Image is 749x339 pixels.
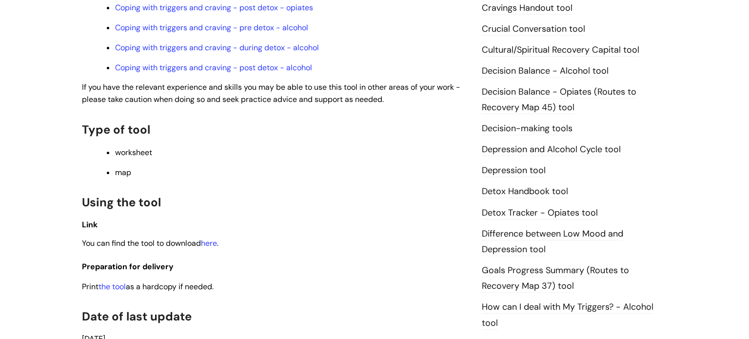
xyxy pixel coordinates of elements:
span: as a hardcopy if needed. [99,281,214,292]
a: How can I deal with My Triggers? - Alcohol tool [482,301,653,329]
a: Decision Balance - Alcohol tool [482,65,609,78]
span: Link [82,219,98,230]
a: Detox Tracker - Opiates tool [482,207,598,219]
span: Preparation for delivery [82,261,174,272]
a: Coping with triggers and craving - during detox - alcohol [115,42,319,53]
a: Coping with triggers and craving - post detox - opiates [115,2,313,13]
a: Difference between Low Mood and Depression tool [482,228,623,256]
span: You can find the tool to download . [82,238,218,248]
a: Depression tool [482,164,546,177]
a: here [201,238,217,248]
a: Goals Progress Summary (Routes to Recovery Map 37) tool [482,264,629,293]
a: Detox Handbook tool [482,185,568,198]
a: Depression and Alcohol Cycle tool [482,143,621,156]
span: map [115,167,131,178]
a: Coping with triggers and craving - pre detox - alcohol [115,22,308,33]
span: Date of last update [82,309,192,324]
span: Print [82,281,99,292]
span: If you have the relevant experience and skills you may be able to use this tool in other areas of... [82,82,460,104]
a: Decision-making tools [482,122,572,135]
span: worksheet [115,147,152,158]
a: Coping with triggers and craving - post detox - alcohol [115,62,312,73]
a: the tool [99,281,126,292]
a: Cultural/Spiritual Recovery Capital tool [482,44,639,57]
a: Cravings Handout tool [482,2,572,15]
a: Decision Balance - Opiates (Routes to Recovery Map 45) tool [482,86,636,114]
span: Type of tool [82,122,150,137]
a: Crucial Conversation tool [482,23,585,36]
span: Using the tool [82,195,161,210]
